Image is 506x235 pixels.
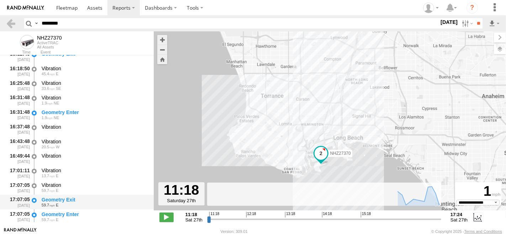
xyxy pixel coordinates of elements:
div: Event [41,51,154,54]
div: 16:43:48 [DATE] [6,137,31,150]
button: Zoom Home [157,55,167,64]
strong: 17:24 [450,212,468,217]
div: 16:31:48 [DATE] [6,108,31,121]
div: Vibration [42,80,147,86]
span: 59.7 [42,188,55,193]
label: Play/Stop [159,213,174,222]
button: Zoom out [157,45,167,55]
div: 17:07:05 [DATE] [6,195,31,209]
span: 45.4 [42,72,55,76]
div: Vibration [42,94,147,101]
div: Version: 309.01 [221,229,248,234]
span: NHZ27370 [330,150,351,155]
span: 1.9 [42,116,53,120]
button: Zoom in [157,35,167,45]
span: Heading: 70 [56,203,58,207]
span: 14:18 [322,212,332,218]
span: Sat 27th Sep 2025 [450,217,468,223]
div: ActiveTRAC [37,41,62,45]
span: 11:18 [209,212,219,218]
span: 1.9 [42,101,53,105]
div: 16:18:50 [DATE] [6,64,31,77]
span: 33.6 [42,86,55,91]
span: 15:18 [361,212,371,218]
div: Vibration [42,65,147,72]
div: 1 [456,183,500,200]
div: Geometry Exit [42,196,147,203]
label: [DATE] [439,18,459,26]
div: 16:31:48 [DATE] [6,93,31,107]
a: Terms and Conditions [464,229,502,234]
div: 17:01:11 [DATE] [6,166,31,179]
span: Heading: 87 [56,72,58,76]
div: 17:07:05 [DATE] [6,210,31,223]
div: Vibration [42,138,147,145]
a: Visit our Website [4,228,37,235]
div: 16:49:44 [DATE] [6,152,31,165]
span: 59.7 [42,218,55,222]
label: Search Filter Options [459,18,474,29]
span: Heading: 73 [56,174,58,178]
span: 13.7 [42,174,55,178]
strong: 11:18 [185,212,202,217]
div: Geometry Enter [42,211,147,218]
span: 20.5 [42,145,55,149]
div: 16:25:48 [DATE] [6,79,31,92]
div: 16:12:40 [DATE] [6,50,31,63]
div: Vibration [42,153,147,159]
div: © Copyright 2025 - [431,229,502,234]
span: Sat 27th Sep 2025 [185,217,202,223]
div: All Assets [37,45,62,49]
div: Geometry Enter [42,109,147,116]
span: Heading: 145 [56,86,61,91]
span: 12:18 [246,212,256,218]
div: 17:07:05 [DATE] [6,181,31,194]
span: Heading: 42 [54,116,59,120]
span: 13:18 [285,212,295,218]
a: Back to previous Page [6,18,16,29]
div: Vibration [42,182,147,188]
label: Search Query [33,18,39,29]
label: Export results as... [488,18,500,29]
img: rand-logo.svg [7,5,44,10]
div: Zulema McIntosch [421,2,441,13]
div: Vibration [42,167,147,174]
div: NHZ27370 - View Asset History [37,35,62,41]
span: Heading: 251 [56,145,59,149]
span: Heading: 70 [56,188,58,193]
span: Heading: 70 [56,218,58,222]
span: Heading: 42 [54,101,59,105]
span: 59.7 [42,203,55,207]
div: 16:37:48 [DATE] [6,123,31,136]
div: Time [6,51,31,54]
div: Vibration [42,124,147,130]
i: ? [467,2,478,14]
